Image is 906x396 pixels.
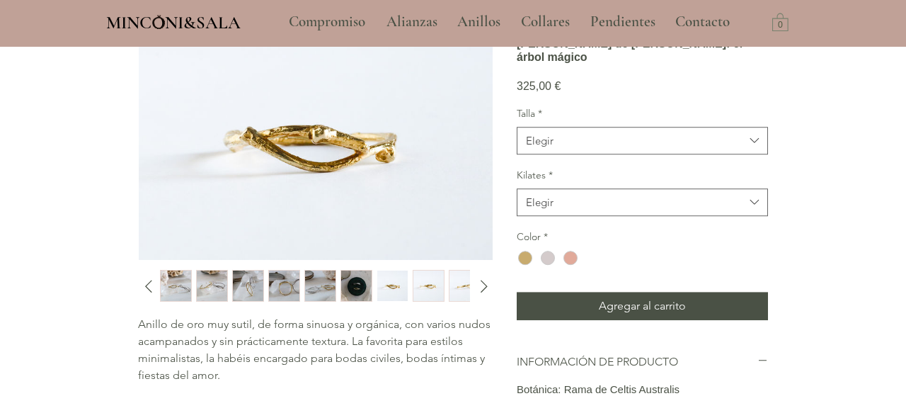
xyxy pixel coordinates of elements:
button: Miniatura: Alianzas hechas a mano Barcelona [449,270,481,302]
div: 7 / 15 [377,270,408,302]
a: Pendientes [580,4,665,40]
span: 325,00 € [517,80,561,92]
div: 6 / 15 [340,270,372,302]
img: Alianzas hechas a mano Barcelona [139,24,493,260]
img: Miniatura: Alianzas hechas a mano Barcelona [269,271,299,302]
img: Miniatura: Alianzas hechas a mano Barcelona [341,271,372,302]
p: Pendientes [583,4,663,40]
div: 3 / 15 [232,270,264,302]
img: Miniatura: Alianzas hechas a mano Barcelona [305,271,336,302]
img: Minconi Sala [153,15,165,29]
button: Diapositiva anterior [138,276,156,297]
text: 0 [778,21,783,30]
div: 4 / 15 [268,270,300,302]
div: 1 / 15 [160,270,192,302]
div: 2 / 15 [196,270,228,302]
button: Miniatura: Alianzas hechas a mano Barcelona [304,270,336,302]
a: MINCONI&SALA [106,9,241,33]
a: Compromiso [278,4,376,40]
div: 8 / 15 [413,270,445,302]
img: Miniatura: Alianzas hechas a mano Barcelona [413,271,444,302]
label: Kilates [517,169,768,183]
img: Miniatura: Alianzas hechas a mano Barcelona [233,271,263,302]
button: Alianzas hechas a mano BarcelonaAgrandar [138,23,493,261]
button: Agregar al carrito [517,292,768,320]
button: Miniatura: Alianzas hechas a mano Barcelona [232,270,264,302]
img: Miniatura: Alianzas hechas a mano Barcelona [449,271,480,302]
div: 9 / 15 [449,270,481,302]
img: Miniatura: Alianzas hechas a mano Barcelona [161,271,191,302]
button: INFORMACIÓN DE PRODUCTO [517,354,768,370]
button: Kilates [517,188,768,216]
div: Elegir [526,195,554,210]
img: Miniatura: Alianzas hechas a mano Barcelona [197,271,227,302]
span: Anillo de oro muy sutil, de forma sinuosa y orgánica, con varios nudos acampanados y sin práctica... [138,317,491,382]
div: 5 / 15 [304,270,336,302]
span: Agregar al carrito [599,298,686,315]
button: Talla [517,127,768,154]
div: Elegir [526,133,554,148]
p: Collares [514,4,577,40]
a: Carrito con 0 ítems [772,12,789,31]
button: Miniatura: Alianzas hechas a mano Barcelona [268,270,300,302]
button: Miniatura: Alianzas hechas a mano Barcelona [196,270,228,302]
button: Miniatura: Alianzas hechas a mano Barcelona [160,270,192,302]
label: Talla [517,107,768,121]
p: Anillos [450,4,508,40]
span: MINCONI&SALA [106,12,241,33]
nav: Sitio [251,4,769,40]
p: Compromiso [282,4,372,40]
a: Collares [510,4,580,40]
legend: Color [517,230,548,244]
a: Anillos [447,4,510,40]
button: Miniatura: Alianzas hechas a mano Barcelona [377,270,408,302]
a: Alianzas [376,4,447,40]
img: Miniatura: Alianzas hechas a mano Barcelona [377,271,408,302]
button: Miniatura: Alianzas hechas a mano Barcelona [340,270,372,302]
button: Diapositiva siguiente [474,276,492,297]
a: Contacto [665,4,741,40]
p: Alianzas [379,4,445,40]
p: Contacto [668,4,737,40]
h2: INFORMACIÓN DE PRODUCTO [517,354,757,370]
